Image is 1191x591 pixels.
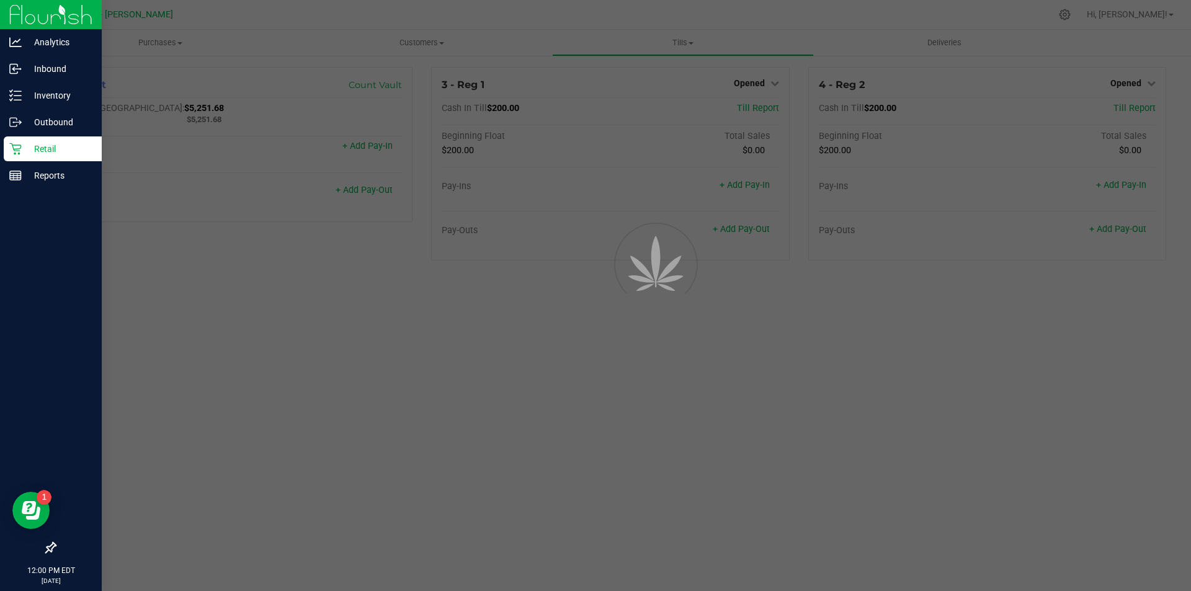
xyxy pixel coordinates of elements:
[22,168,96,183] p: Reports
[9,116,22,128] inline-svg: Outbound
[12,492,50,529] iframe: Resource center
[9,63,22,75] inline-svg: Inbound
[9,36,22,48] inline-svg: Analytics
[22,88,96,103] p: Inventory
[22,115,96,130] p: Outbound
[9,89,22,102] inline-svg: Inventory
[9,143,22,155] inline-svg: Retail
[37,490,51,505] iframe: Resource center unread badge
[6,565,96,576] p: 12:00 PM EDT
[22,35,96,50] p: Analytics
[22,141,96,156] p: Retail
[6,576,96,585] p: [DATE]
[22,61,96,76] p: Inbound
[9,169,22,182] inline-svg: Reports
